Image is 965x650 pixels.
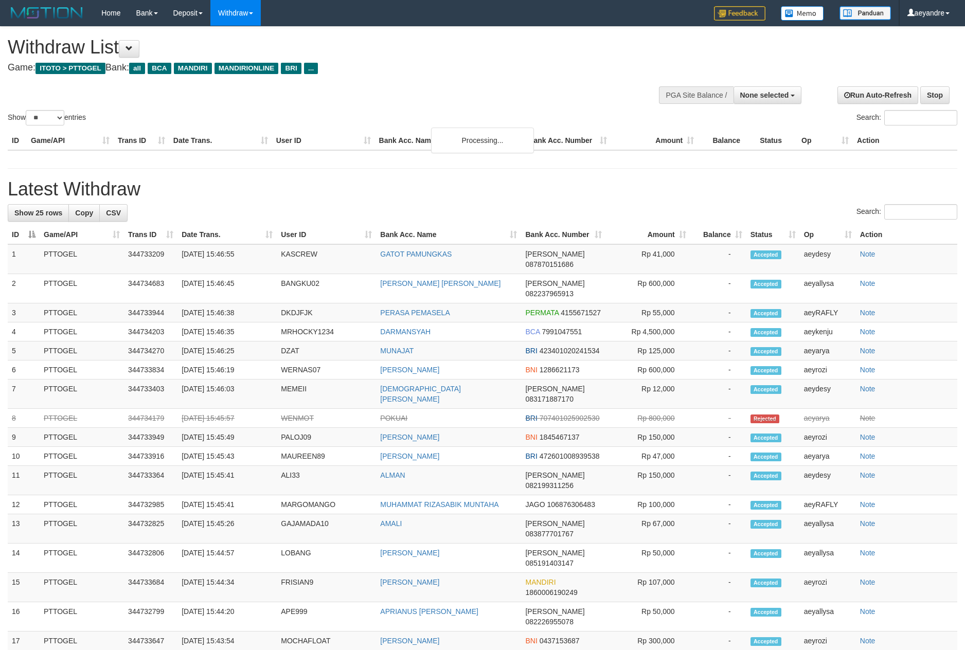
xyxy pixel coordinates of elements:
[525,607,584,616] span: [PERSON_NAME]
[177,380,277,409] td: [DATE] 15:46:03
[375,131,525,150] th: Bank Acc. Name
[690,602,746,631] td: -
[860,452,875,460] a: Note
[8,110,86,125] label: Show entries
[611,131,698,150] th: Amount
[920,86,950,104] a: Stop
[746,225,800,244] th: Status: activate to sort column ascending
[606,428,690,447] td: Rp 150,000
[277,225,376,244] th: User ID: activate to sort column ascending
[750,520,781,529] span: Accepted
[8,274,40,303] td: 2
[177,447,277,466] td: [DATE] 15:45:43
[8,225,40,244] th: ID: activate to sort column descending
[380,414,407,422] a: POKUAI
[99,204,128,222] a: CSV
[8,573,40,602] td: 15
[380,433,439,441] a: [PERSON_NAME]
[860,347,875,355] a: Note
[561,309,601,317] span: Copy 4155671527 to clipboard
[525,471,584,479] span: [PERSON_NAME]
[606,303,690,322] td: Rp 55,000
[690,544,746,573] td: -
[148,63,171,74] span: BCA
[606,573,690,602] td: Rp 107,000
[177,303,277,322] td: [DATE] 15:46:38
[277,544,376,573] td: LOBANG
[690,428,746,447] td: -
[800,466,856,495] td: aeydesy
[40,409,124,428] td: PTTOGEL
[525,260,573,268] span: Copy 087870151686 to clipboard
[277,380,376,409] td: MEMEII
[853,131,957,150] th: Action
[129,63,145,74] span: all
[40,360,124,380] td: PTTOGEL
[177,274,277,303] td: [DATE] 15:46:45
[8,360,40,380] td: 6
[690,514,746,544] td: -
[40,514,124,544] td: PTTOGEL
[525,530,573,538] span: Copy 083877701767 to clipboard
[756,131,797,150] th: Status
[690,341,746,360] td: -
[8,380,40,409] td: 7
[750,501,781,510] span: Accepted
[800,602,856,631] td: aeyallysa
[525,481,573,490] span: Copy 082199311256 to clipboard
[525,578,556,586] span: MANDIRI
[380,519,402,528] a: AMALI
[177,409,277,428] td: [DATE] 15:45:57
[40,428,124,447] td: PTTOGEL
[380,279,501,287] a: [PERSON_NAME] [PERSON_NAME]
[606,466,690,495] td: Rp 150,000
[606,360,690,380] td: Rp 600,000
[380,250,452,258] a: GATOT PAMUNGKAS
[547,500,595,509] span: Copy 106876306483 to clipboard
[606,244,690,274] td: Rp 41,000
[800,380,856,409] td: aeydesy
[750,250,781,259] span: Accepted
[860,414,875,422] a: Note
[277,303,376,322] td: DKDJFJK
[8,447,40,466] td: 10
[856,110,957,125] label: Search:
[8,204,69,222] a: Show 25 rows
[800,544,856,573] td: aeyallysa
[750,366,781,375] span: Accepted
[750,453,781,461] span: Accepted
[800,409,856,428] td: aeyarya
[860,519,875,528] a: Note
[525,549,584,557] span: [PERSON_NAME]
[177,341,277,360] td: [DATE] 15:46:25
[124,544,177,573] td: 344732806
[8,466,40,495] td: 11
[380,385,461,403] a: [DEMOGRAPHIC_DATA][PERSON_NAME]
[690,274,746,303] td: -
[380,471,405,479] a: ALMAN
[8,37,633,58] h1: Withdraw List
[800,303,856,322] td: aeyRAFLY
[40,495,124,514] td: PTTOGEL
[750,579,781,587] span: Accepted
[376,225,521,244] th: Bank Acc. Name: activate to sort column ascending
[606,495,690,514] td: Rp 100,000
[277,514,376,544] td: GAJAMADA10
[26,110,64,125] select: Showentries
[540,347,600,355] span: Copy 423401020241534 to clipboard
[40,274,124,303] td: PTTOGEL
[525,250,584,258] span: [PERSON_NAME]
[606,341,690,360] td: Rp 125,000
[606,225,690,244] th: Amount: activate to sort column ascending
[860,500,875,509] a: Note
[800,573,856,602] td: aeyrozi
[606,544,690,573] td: Rp 50,000
[525,290,573,298] span: Copy 082237965913 to clipboard
[40,573,124,602] td: PTTOGEL
[124,409,177,428] td: 344734179
[659,86,733,104] div: PGA Site Balance /
[690,466,746,495] td: -
[380,607,478,616] a: APRIANUS [PERSON_NAME]
[734,86,802,104] button: None selected
[606,409,690,428] td: Rp 800,000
